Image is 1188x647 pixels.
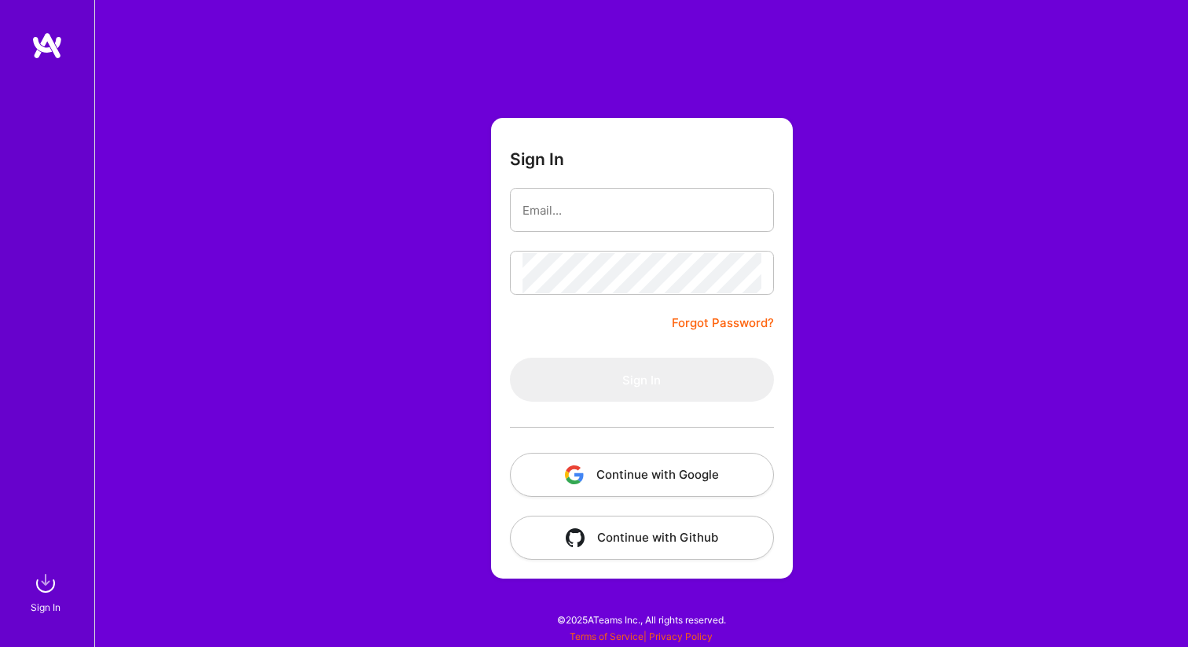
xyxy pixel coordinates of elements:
[672,314,774,333] a: Forgot Password?
[565,465,584,484] img: icon
[566,528,585,547] img: icon
[510,149,564,169] h3: Sign In
[30,568,61,599] img: sign in
[522,190,761,230] input: Email...
[31,599,60,616] div: Sign In
[570,630,713,642] span: |
[510,358,774,402] button: Sign In
[510,516,774,560] button: Continue with Github
[649,630,713,642] a: Privacy Policy
[94,600,1188,639] div: © 2025 ATeams Inc., All rights reserved.
[33,568,61,616] a: sign inSign In
[31,31,63,60] img: logo
[510,453,774,497] button: Continue with Google
[570,630,643,642] a: Terms of Service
